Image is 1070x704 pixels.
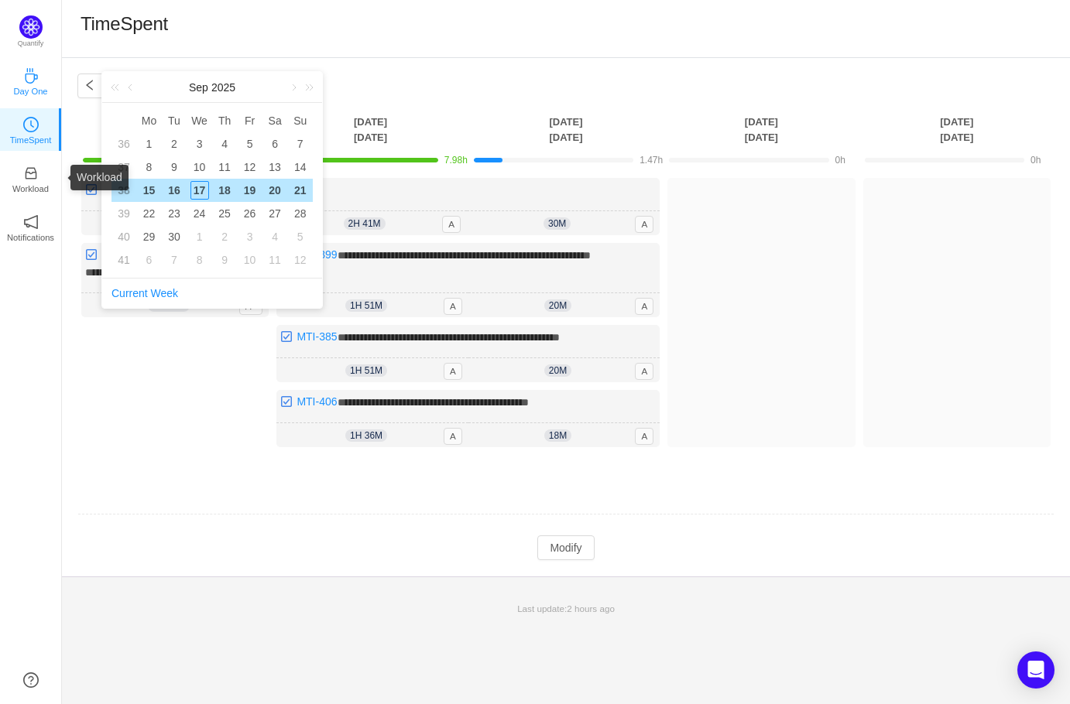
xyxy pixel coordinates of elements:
[237,155,262,179] td: September 12, 2025
[537,535,594,560] button: Modify
[111,179,136,202] td: 38
[241,227,259,246] div: 3
[190,227,209,246] div: 1
[136,179,162,202] td: September 15, 2025
[125,72,139,103] a: Previous month (PageUp)
[544,429,571,442] span: 18m
[165,158,183,176] div: 9
[291,158,310,176] div: 14
[139,181,158,200] div: 15
[136,225,162,248] td: September 29, 2025
[139,158,158,176] div: 8
[273,114,468,145] th: [DATE] [DATE]
[187,155,212,179] td: September 10, 2025
[136,109,162,132] th: Mon
[23,219,39,234] a: icon: notificationNotifications
[517,603,615,613] span: Last update:
[262,202,288,225] td: September 27, 2025
[237,179,262,202] td: September 19, 2025
[19,15,43,39] img: Quantify
[212,248,238,272] td: October 9, 2025
[212,109,238,132] th: Thu
[297,395,337,408] a: MTI-406
[291,204,310,223] div: 28
[635,298,653,315] span: A
[262,248,288,272] td: October 11, 2025
[287,155,313,179] td: September 14, 2025
[1017,651,1055,689] div: Open Intercom Messenger
[345,429,387,442] span: 1h 36m
[23,170,39,186] a: icon: inboxWorkload
[344,217,386,230] span: 2h 41m
[111,132,136,155] td: 36
[85,248,98,261] img: 10318
[266,158,284,176] div: 13
[266,135,284,153] div: 6
[136,132,162,155] td: September 1, 2025
[291,251,310,269] div: 12
[287,109,313,132] th: Sun
[215,204,234,223] div: 25
[165,204,183,223] div: 23
[286,72,300,103] a: Next month (PageDown)
[215,227,234,246] div: 2
[241,204,259,223] div: 26
[241,251,259,269] div: 10
[241,135,259,153] div: 5
[237,202,262,225] td: September 26, 2025
[567,603,615,613] span: 2 hours ago
[544,217,571,230] span: 30m
[287,202,313,225] td: September 28, 2025
[77,114,273,145] th: [DATE] [DATE]
[190,181,209,200] div: 17
[165,181,183,200] div: 16
[287,248,313,272] td: October 12, 2025
[287,179,313,202] td: September 21, 2025
[187,225,212,248] td: October 1, 2025
[190,158,209,176] div: 10
[444,428,462,445] span: A
[162,179,187,202] td: September 16, 2025
[635,428,653,445] span: A
[23,73,39,88] a: icon: coffeeDay One
[81,12,168,36] h1: TimeSpent
[139,227,158,246] div: 29
[262,109,288,132] th: Sat
[187,109,212,132] th: Wed
[212,225,238,248] td: October 2, 2025
[187,132,212,155] td: September 3, 2025
[237,248,262,272] td: October 10, 2025
[212,202,238,225] td: September 25, 2025
[165,227,183,246] div: 30
[635,216,653,233] span: A
[212,132,238,155] td: September 4, 2025
[266,181,284,200] div: 20
[266,227,284,246] div: 4
[23,672,39,688] a: icon: question-circle
[280,330,293,343] img: 10318
[544,364,571,377] span: 20m
[162,225,187,248] td: September 30, 2025
[291,227,310,246] div: 5
[13,84,47,98] p: Day One
[23,117,39,132] i: icon: clock-circle
[187,248,212,272] td: October 8, 2025
[165,251,183,269] div: 7
[162,132,187,155] td: September 2, 2025
[297,72,317,103] a: Next year (Control + right)
[85,183,98,196] img: 10318
[162,155,187,179] td: September 9, 2025
[468,114,664,145] th: [DATE] [DATE]
[162,109,187,132] th: Tue
[162,248,187,272] td: October 7, 2025
[77,73,102,98] button: icon: left
[237,109,262,132] th: Fri
[835,155,845,166] span: 0h
[139,135,158,153] div: 1
[287,225,313,248] td: October 5, 2025
[215,158,234,176] div: 11
[10,133,52,147] p: TimeSpent
[136,114,162,128] span: Mo
[444,155,468,166] span: 7.98h
[111,287,178,299] a: Current Week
